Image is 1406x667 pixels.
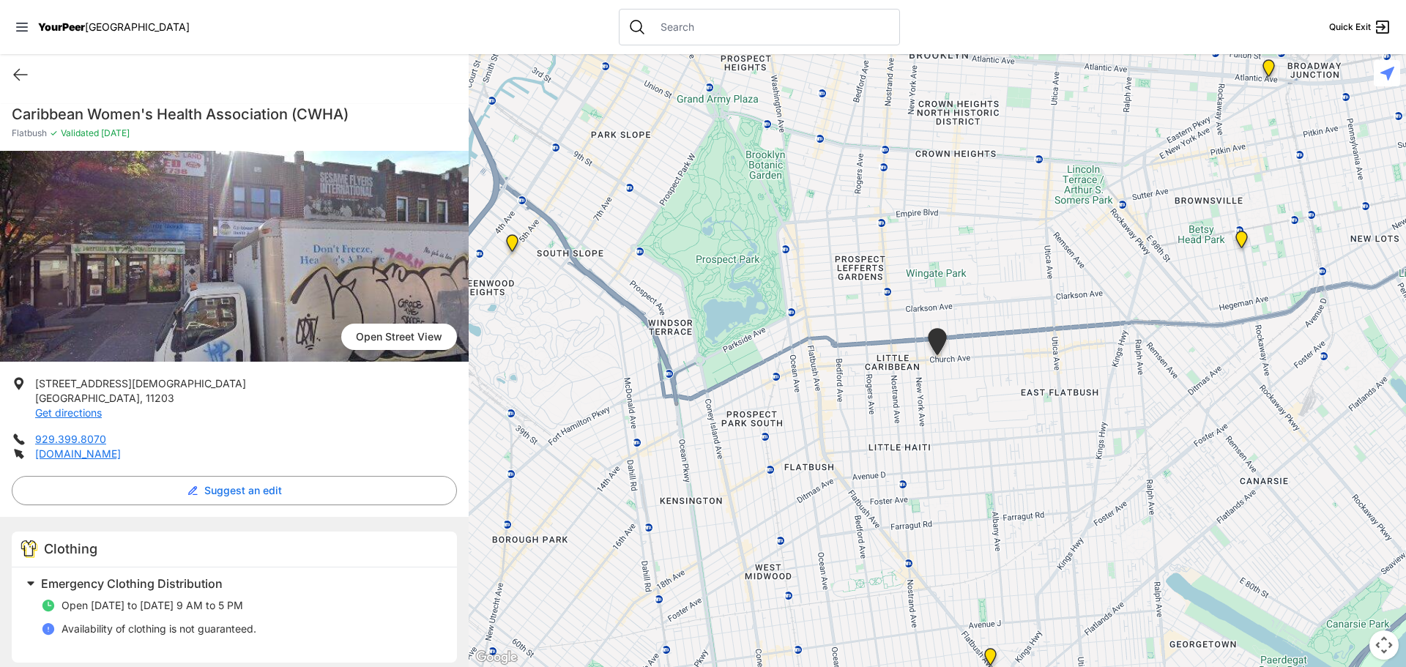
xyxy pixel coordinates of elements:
span: YourPeer [38,21,85,33]
span: [GEOGRAPHIC_DATA] [85,21,190,33]
span: Quick Exit [1329,21,1371,33]
span: Open [DATE] to [DATE] 9 AM to 5 PM [62,599,243,611]
span: , [140,392,143,404]
span: Flatbush [12,127,47,139]
span: Clothing [44,541,97,556]
span: [DATE] [99,127,130,138]
a: [DOMAIN_NAME] [35,447,121,460]
img: Google [472,648,521,667]
p: Availability of clothing is not guaranteed. [62,622,256,636]
a: Open this area in Google Maps (opens a new window) [472,648,521,667]
input: Search [652,20,890,34]
span: Emergency Clothing Distribution [41,576,223,591]
h1: Caribbean Women's Health Association (CWHA) [12,104,457,124]
span: 11203 [146,392,174,404]
a: Get directions [35,406,102,419]
button: Suggest an edit [12,476,457,505]
span: [GEOGRAPHIC_DATA] [35,392,140,404]
span: Suggest an edit [204,483,282,498]
span: ✓ [50,127,58,139]
div: The Gathering Place Drop-in Center [1260,59,1278,83]
a: Open Street View [341,324,457,350]
div: Brooklyn DYCD Youth Drop-in Center [1232,231,1251,254]
button: Map camera controls [1369,630,1399,660]
span: Validated [61,127,99,138]
span: [STREET_ADDRESS][DEMOGRAPHIC_DATA] [35,377,246,390]
a: YourPeer[GEOGRAPHIC_DATA] [38,23,190,31]
a: Quick Exit [1329,18,1391,36]
a: 929.399.8070 [35,433,106,445]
